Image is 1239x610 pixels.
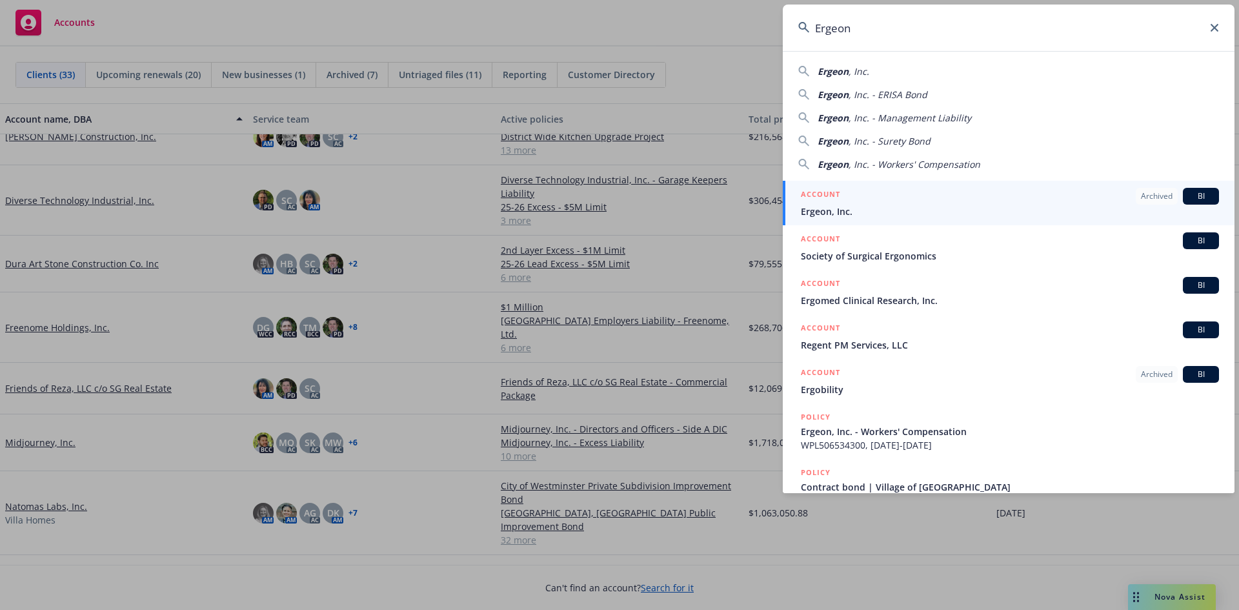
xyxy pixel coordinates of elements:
[1141,190,1173,202] span: Archived
[801,188,840,203] h5: ACCOUNT
[1141,369,1173,380] span: Archived
[783,181,1234,225] a: ACCOUNTArchivedBIErgeon, Inc.
[801,205,1219,218] span: Ergeon, Inc.
[783,5,1234,51] input: Search...
[783,403,1234,459] a: POLICYErgeon, Inc. - Workers' CompensationWPL506534300, [DATE]-[DATE]
[801,294,1219,307] span: Ergomed Clinical Research, Inc.
[801,366,840,381] h5: ACCOUNT
[849,135,931,147] span: , Inc. - Surety Bond
[783,459,1234,514] a: POLICYContract bond | Village of [GEOGRAPHIC_DATA]
[1188,369,1214,380] span: BI
[818,88,849,101] span: Ergeon
[818,135,849,147] span: Ergeon
[801,232,840,248] h5: ACCOUNT
[801,249,1219,263] span: Society of Surgical Ergonomics
[801,425,1219,438] span: Ergeon, Inc. - Workers' Compensation
[849,112,971,124] span: , Inc. - Management Liability
[1188,235,1214,247] span: BI
[801,383,1219,396] span: Ergobility
[818,158,849,170] span: Ergeon
[783,359,1234,403] a: ACCOUNTArchivedBIErgobility
[783,225,1234,270] a: ACCOUNTBISociety of Surgical Ergonomics
[801,411,831,423] h5: POLICY
[783,270,1234,314] a: ACCOUNTBIErgomed Clinical Research, Inc.
[849,65,869,77] span: , Inc.
[849,88,927,101] span: , Inc. - ERISA Bond
[801,338,1219,352] span: Regent PM Services, LLC
[783,314,1234,359] a: ACCOUNTBIRegent PM Services, LLC
[818,65,849,77] span: Ergeon
[801,438,1219,452] span: WPL506534300, [DATE]-[DATE]
[818,112,849,124] span: Ergeon
[1188,324,1214,336] span: BI
[1188,280,1214,291] span: BI
[801,321,840,337] h5: ACCOUNT
[801,277,840,292] h5: ACCOUNT
[801,480,1219,494] span: Contract bond | Village of [GEOGRAPHIC_DATA]
[849,158,980,170] span: , Inc. - Workers' Compensation
[1188,190,1214,202] span: BI
[801,466,831,479] h5: POLICY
